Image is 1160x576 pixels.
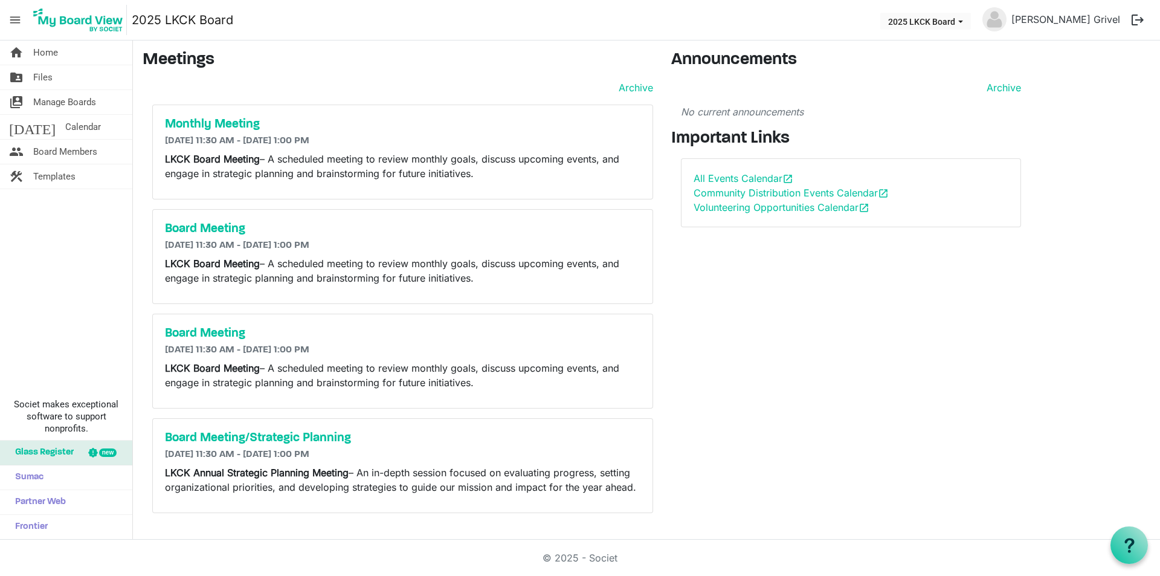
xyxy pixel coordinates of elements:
[878,188,889,199] span: open_in_new
[5,398,127,435] span: Societ makes exceptional software to support nonprofits.
[9,490,66,514] span: Partner Web
[694,172,793,184] a: All Events Calendaropen_in_new
[165,256,640,285] p: – A scheduled meeting to review monthly goals, discuss upcoming events, and engage in strategic p...
[165,222,640,236] a: Board Meeting
[9,140,24,164] span: people
[165,135,640,147] h6: [DATE] 11:30 AM - [DATE] 1:00 PM
[543,552,617,564] a: © 2025 - Societ
[165,449,640,461] h6: [DATE] 11:30 AM - [DATE] 1:00 PM
[165,117,640,132] a: Monthly Meeting
[30,5,132,35] a: My Board View Logo
[33,90,96,114] span: Manage Boards
[165,152,640,181] p: – A scheduled meeting to review monthly goals, discuss upcoming events, and engage in strategic p...
[165,326,640,341] a: Board Meeting
[9,65,24,89] span: folder_shared
[165,465,640,494] p: – An in-depth session focused on evaluating progress, setting organizational priorities, and deve...
[982,80,1021,95] a: Archive
[9,90,24,114] span: switch_account
[9,164,24,189] span: construction
[694,187,889,199] a: Community Distribution Events Calendaropen_in_new
[1007,7,1125,31] a: [PERSON_NAME] Grivel
[9,441,74,465] span: Glass Register
[165,467,349,479] strong: LKCK Annual Strategic Planning Meeting
[982,7,1007,31] img: no-profile-picture.svg
[671,50,1031,71] h3: Announcements
[880,13,971,30] button: 2025 LKCK Board dropdownbutton
[33,140,97,164] span: Board Members
[9,40,24,65] span: home
[99,448,117,457] div: new
[165,431,640,445] a: Board Meeting/Strategic Planning
[859,202,869,213] span: open_in_new
[33,164,76,189] span: Templates
[1125,7,1150,33] button: logout
[694,201,869,213] a: Volunteering Opportunities Calendaropen_in_new
[782,173,793,184] span: open_in_new
[33,40,58,65] span: Home
[65,115,101,139] span: Calendar
[132,8,233,32] a: 2025 LKCK Board
[165,362,260,374] strong: LKCK Board Meeting
[681,105,1021,119] p: No current announcements
[671,129,1031,149] h3: Important Links
[4,8,27,31] span: menu
[9,465,43,490] span: Sumac
[165,361,640,390] p: – A scheduled meeting to review monthly goals, discuss upcoming events, and engage in strategic p...
[165,257,260,270] strong: LKCK Board Meeting
[165,345,640,356] h6: [DATE] 11:30 AM - [DATE] 1:00 PM
[30,5,127,35] img: My Board View Logo
[614,80,653,95] a: Archive
[165,153,260,165] strong: LKCK Board Meeting
[165,240,640,251] h6: [DATE] 11:30 AM - [DATE] 1:00 PM
[9,115,56,139] span: [DATE]
[9,515,48,539] span: Frontier
[143,50,653,71] h3: Meetings
[33,65,53,89] span: Files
